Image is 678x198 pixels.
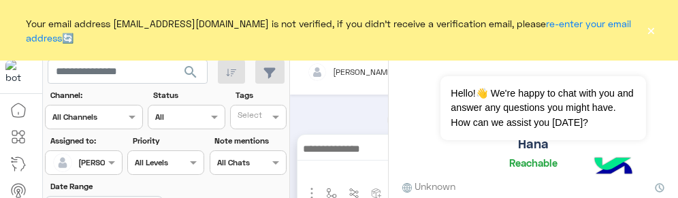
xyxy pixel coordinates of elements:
span: Hello!👋 We're happy to chat with you and answer any questions you might have. How can we assist y... [440,76,645,140]
label: Assigned to: [50,135,120,147]
img: scroll [387,108,411,132]
label: Tags [236,89,285,101]
a: re-enter your email address [26,18,631,44]
span: [PERSON_NAME] [333,67,395,77]
button: × [645,24,658,37]
img: hulul-logo.png [590,144,637,191]
label: Status [153,89,223,101]
label: Channel: [50,89,142,101]
span: Unknown [402,179,455,193]
img: 919860931428189 [5,59,30,84]
h6: Reachable [509,156,558,169]
label: Priority [133,135,203,147]
h5: Hana [518,136,549,152]
img: defaultAdmin.png [53,153,72,172]
div: Select [236,109,262,125]
label: Note mentions [214,135,285,147]
span: search [182,64,199,80]
label: Date Range [50,180,203,193]
button: search [174,60,208,89]
span: Your email address [EMAIL_ADDRESS][DOMAIN_NAME] is not verified, if you didn't receive a verifica... [26,16,640,45]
